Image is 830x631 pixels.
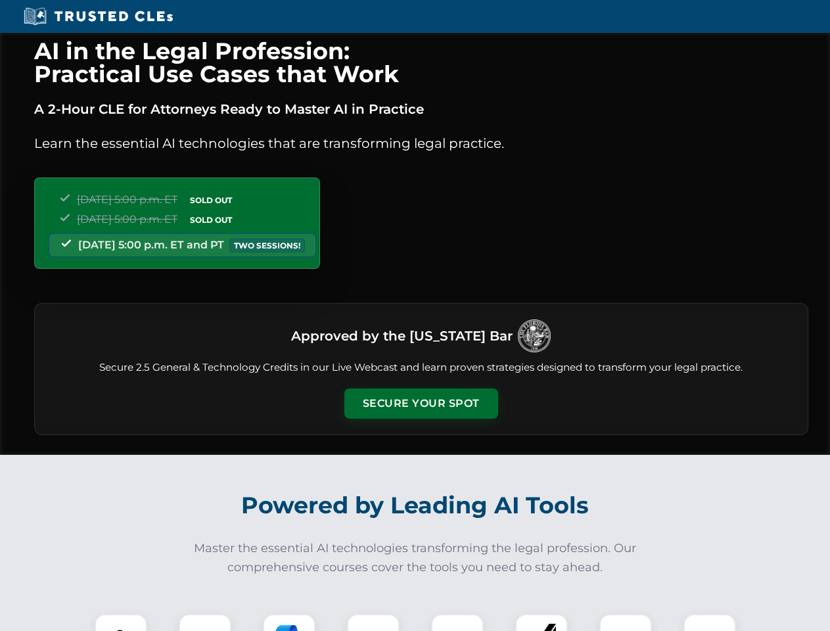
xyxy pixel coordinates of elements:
h3: Approved by the [US_STATE] Bar [291,324,513,348]
span: [DATE] 5:00 p.m. ET [77,193,177,206]
p: Learn the essential AI technologies that are transforming legal practice. [34,133,808,154]
img: Logo [518,319,551,352]
span: [DATE] 5:00 p.m. ET [77,213,177,225]
h1: AI in the Legal Profession: Practical Use Cases that Work [34,39,808,85]
img: Trusted CLEs [20,7,177,26]
p: Master the essential AI technologies transforming the legal profession. Our comprehensive courses... [185,539,645,577]
p: Secure 2.5 General & Technology Credits in our Live Webcast and learn proven strategies designed ... [51,360,792,375]
button: Secure Your Spot [344,388,498,419]
p: A 2-Hour CLE for Attorneys Ready to Master AI in Practice [34,99,808,120]
span: SOLD OUT [185,213,237,227]
h2: Powered by Leading AI Tools [51,482,779,528]
span: SOLD OUT [185,193,237,207]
